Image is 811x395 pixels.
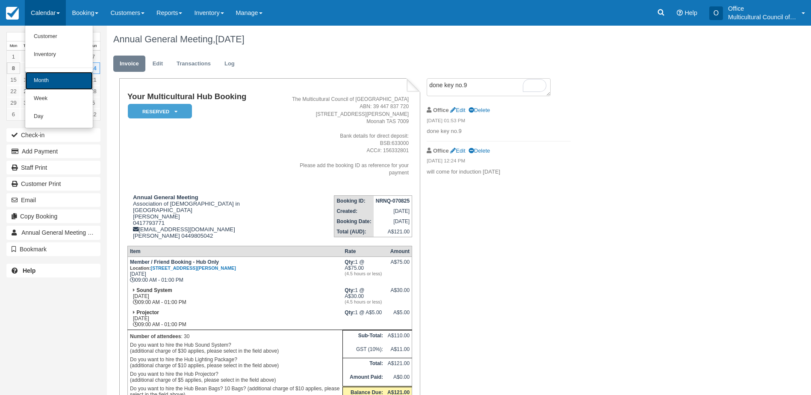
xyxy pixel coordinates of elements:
[113,34,709,44] h1: Annual General Meeting,
[7,74,20,85] a: 15
[387,287,410,300] div: A$30.00
[728,4,796,13] p: Office
[218,56,241,72] a: Log
[130,265,236,271] small: Location:
[6,264,100,277] a: Help
[709,6,723,20] div: O
[23,267,35,274] b: Help
[25,46,93,64] a: Inventory
[20,85,33,97] a: 23
[25,108,93,126] a: Day
[334,216,374,227] th: Booking Date:
[342,330,385,344] th: Sub-Total:
[385,358,412,372] td: A$121.00
[87,74,100,85] a: 21
[450,147,465,154] a: Edit
[427,117,571,127] em: [DATE] 01:53 PM
[385,330,412,344] td: A$110.00
[87,109,100,120] a: 12
[113,56,145,72] a: Invoice
[20,74,33,85] a: 16
[374,227,412,237] td: A$121.00
[427,157,571,167] em: [DATE] 12:24 PM
[136,287,172,293] strong: Sound System
[130,333,181,339] strong: Number of attendees
[345,299,383,304] em: (4.5 hours or less)
[7,62,20,74] a: 8
[6,177,100,191] a: Customer Print
[385,246,412,257] th: Amount
[289,96,409,177] address: The Multicultural Council of [GEOGRAPHIC_DATA] ABN: 39 447 837 720 [STREET_ADDRESS][PERSON_NAME] ...
[25,26,93,128] ul: Calendar
[25,28,93,46] a: Customer
[6,128,100,142] button: Check-in
[7,51,20,62] a: 1
[387,259,410,272] div: A$75.00
[334,227,374,237] th: Total (AUD):
[376,198,410,204] strong: NRNQ-070825
[684,9,697,16] span: Help
[427,168,571,176] p: will come for induction [DATE]
[345,310,355,315] strong: Qty
[20,97,33,109] a: 30
[130,355,340,370] p: Do you want to hire the Hub Lighting Package? (additional charge of $10 applies, please select in...
[450,107,465,113] a: Edit
[88,229,96,237] span: 1
[128,104,192,119] em: Reserved
[387,310,410,322] div: A$5.00
[677,10,683,16] i: Help
[87,62,100,74] a: 14
[21,229,86,236] span: Annual General Meeting
[6,161,100,174] a: Staff Print
[345,271,383,276] em: (4.5 hours or less)
[127,246,342,257] th: Item
[6,226,100,239] a: Annual General Meeting 1
[469,147,490,154] a: Delete
[374,206,412,216] td: [DATE]
[20,41,33,51] th: Tue
[130,259,236,271] strong: Member / Friend Booking - Hub Only
[170,56,217,72] a: Transactions
[20,62,33,74] a: 9
[6,144,100,158] button: Add Payment
[7,97,20,109] a: 29
[342,257,385,286] td: 1 @ A$75.00
[345,287,355,293] strong: Qty
[342,285,385,307] td: 1 @ A$30.00
[127,92,286,101] h1: Your Multicultural Hub Booking
[433,107,449,113] strong: Office
[130,370,340,384] p: Do you want to hire the Hub Projector? (additional charge of $5 applies, please select in the fie...
[7,109,20,120] a: 6
[130,332,340,341] p: : 30
[6,242,100,256] button: Bookmark
[342,307,385,330] td: 1 @ A$5.00
[127,257,342,286] td: [DATE] 09:00 AM - 01:00 PM
[146,56,169,72] a: Edit
[127,285,342,307] td: [DATE] 09:00 AM - 01:00 PM
[136,310,159,315] strong: Projector
[342,246,385,257] th: Rate
[25,90,93,108] a: Week
[345,259,355,265] strong: Qty
[6,209,100,223] button: Copy Booking
[151,265,236,271] a: [STREET_ADDRESS][PERSON_NAME]
[385,372,412,386] td: A$0.00
[342,344,385,358] td: GST (10%):
[133,194,198,200] strong: Annual General Meeting
[427,127,571,136] p: done key no.9
[25,72,93,90] a: Month
[728,13,796,21] p: Multicultural Council of [GEOGRAPHIC_DATA]
[7,41,20,51] th: Mon
[374,216,412,227] td: [DATE]
[130,341,340,355] p: Do you want to hire the Hub Sound System? (additional charge of $30 applies, please select in the...
[469,107,490,113] a: Delete
[7,85,20,97] a: 22
[215,34,245,44] span: [DATE]
[127,103,189,119] a: Reserved
[20,51,33,62] a: 2
[334,195,374,206] th: Booking ID:
[87,51,100,62] a: 7
[334,206,374,216] th: Created:
[433,147,449,154] strong: Office
[87,85,100,97] a: 28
